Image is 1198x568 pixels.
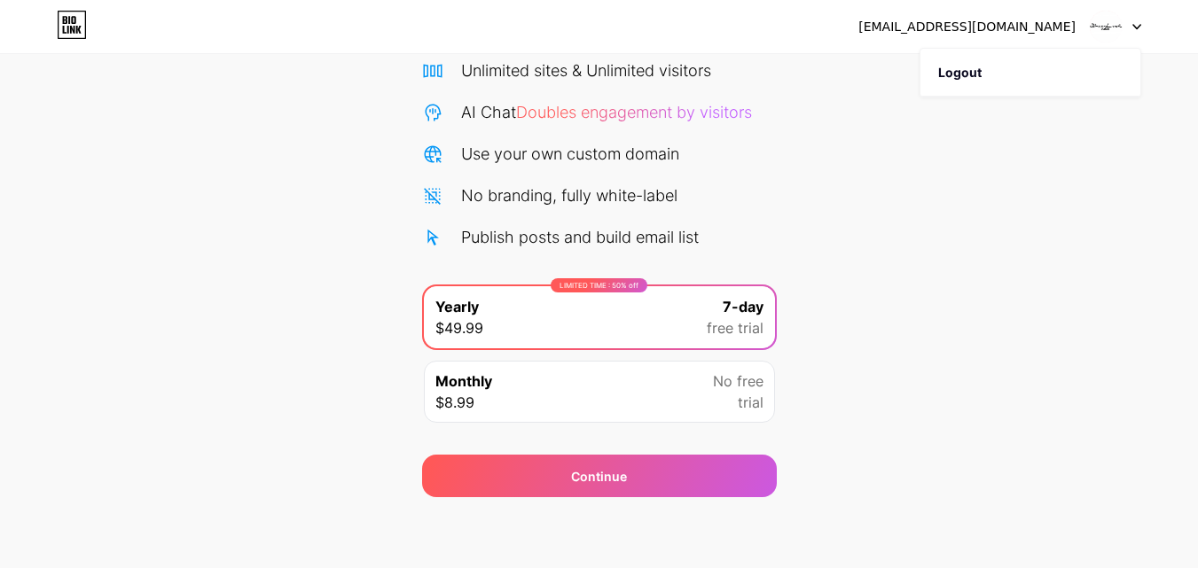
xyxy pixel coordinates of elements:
div: [EMAIL_ADDRESS][DOMAIN_NAME] [858,18,1076,36]
span: $49.99 [435,317,483,338]
div: Unlimited sites & Unlimited visitors [461,58,711,82]
span: 7-day [723,296,763,317]
div: Use your own custom domain [461,142,679,166]
div: Publish posts and build email list [461,225,699,249]
span: trial [738,392,763,413]
div: No branding, fully white-label [461,183,677,207]
li: Logout [920,49,1140,97]
span: No free [713,370,763,392]
span: Monthly [435,370,492,392]
span: $8.99 [435,392,474,413]
span: free trial [707,317,763,338]
div: LIMITED TIME : 50% off [551,278,647,292]
div: AI Chat [461,100,752,124]
div: Continue [571,467,627,486]
span: Doubles engagement by visitors [516,103,752,121]
span: Yearly [435,296,479,317]
img: shearlucksalon [1089,10,1123,43]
